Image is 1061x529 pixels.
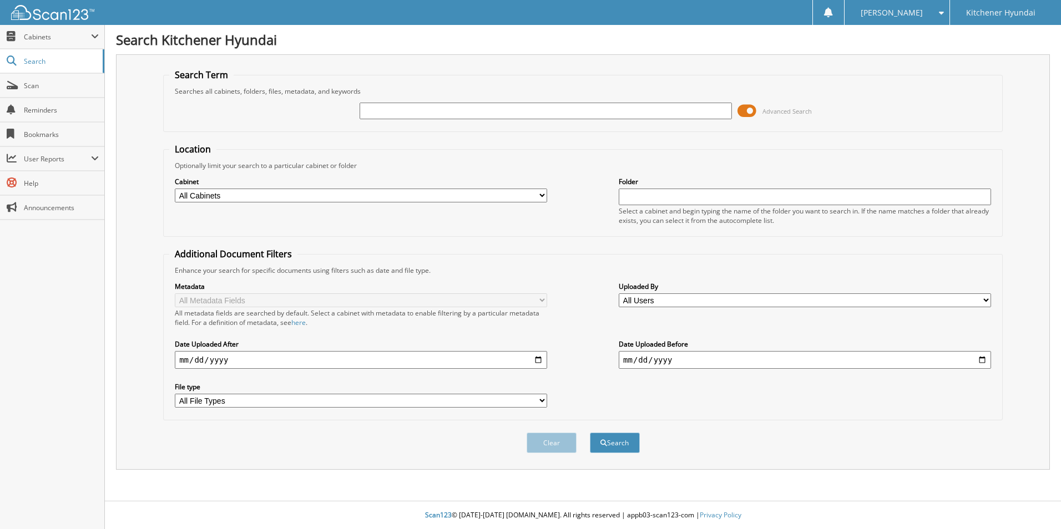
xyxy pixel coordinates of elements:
div: © [DATE]-[DATE] [DOMAIN_NAME]. All rights reserved | appb03-scan123-com | [105,502,1061,529]
span: Reminders [24,105,99,115]
input: start [175,351,547,369]
div: Select a cabinet and begin typing the name of the folder you want to search in. If the name match... [619,206,991,225]
label: File type [175,382,547,391]
label: Folder [619,177,991,186]
a: Privacy Policy [700,510,741,520]
span: Kitchener Hyundai [966,9,1035,16]
div: Enhance your search for specific documents using filters such as date and file type. [169,266,997,275]
img: scan123-logo-white.svg [11,5,94,20]
span: Scan [24,81,99,90]
span: [PERSON_NAME] [861,9,923,16]
span: Help [24,179,99,188]
legend: Search Term [169,69,234,81]
div: Optionally limit your search to a particular cabinet or folder [169,161,997,170]
span: Scan123 [425,510,452,520]
label: Metadata [175,282,547,291]
label: Cabinet [175,177,547,186]
div: All metadata fields are searched by default. Select a cabinet with metadata to enable filtering b... [175,308,547,327]
label: Date Uploaded After [175,339,547,349]
label: Uploaded By [619,282,991,291]
span: Advanced Search [762,107,812,115]
input: end [619,351,991,369]
button: Clear [527,433,577,453]
div: Searches all cabinets, folders, files, metadata, and keywords [169,87,997,96]
legend: Additional Document Filters [169,248,297,260]
span: Cabinets [24,32,91,42]
button: Search [590,433,640,453]
label: Date Uploaded Before [619,339,991,349]
legend: Location [169,143,216,155]
h1: Search Kitchener Hyundai [116,30,1050,49]
span: Announcements [24,203,99,212]
span: Search [24,57,97,66]
span: User Reports [24,154,91,164]
span: Bookmarks [24,130,99,139]
a: here [291,318,306,327]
